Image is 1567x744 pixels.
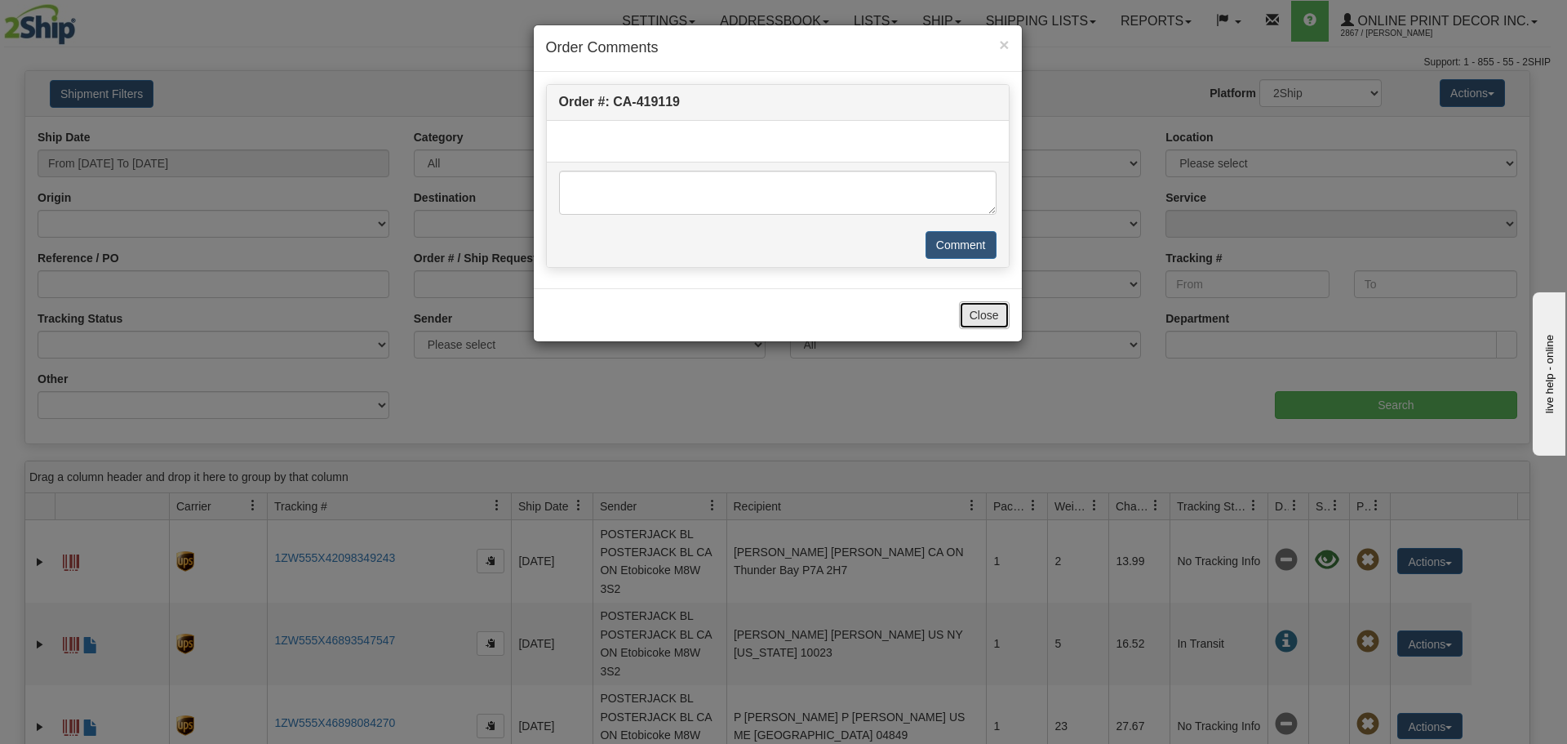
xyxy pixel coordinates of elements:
button: Close [999,36,1009,53]
span: × [999,35,1009,54]
h4: Order Comments [546,38,1010,59]
iframe: chat widget [1529,288,1565,455]
button: Comment [926,231,997,259]
div: live help - online [12,14,151,26]
button: Close [959,301,1010,329]
strong: Order #: CA-419119 [559,95,681,109]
